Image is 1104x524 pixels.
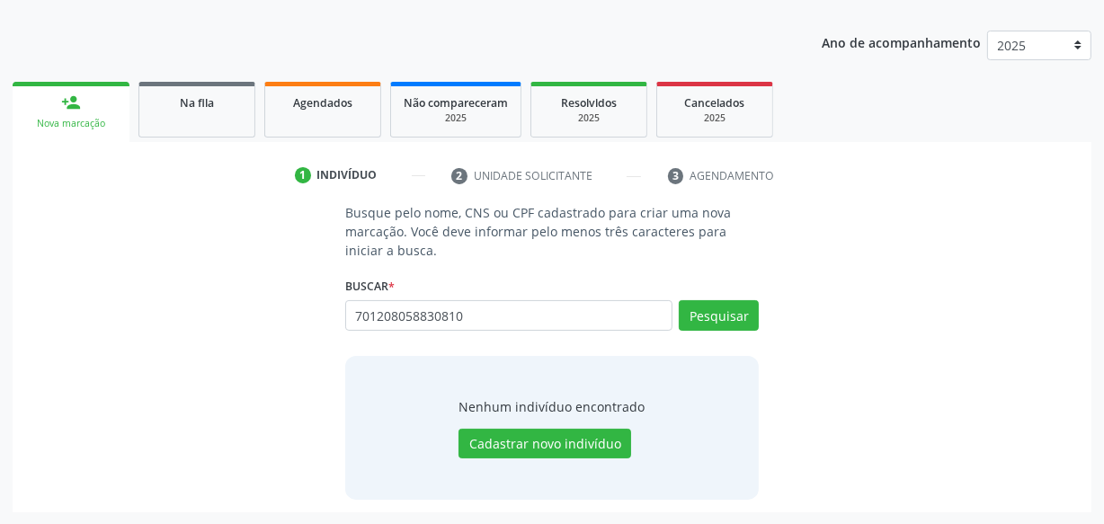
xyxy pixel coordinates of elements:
[345,272,395,300] label: Buscar
[459,397,645,416] div: Nenhum indivíduo encontrado
[293,95,352,111] span: Agendados
[679,300,759,331] button: Pesquisar
[459,429,631,459] button: Cadastrar novo indivíduo
[404,111,508,125] div: 2025
[295,167,311,183] div: 1
[180,95,214,111] span: Na fila
[61,93,81,112] div: person_add
[561,95,617,111] span: Resolvidos
[670,111,760,125] div: 2025
[404,95,508,111] span: Não compareceram
[25,117,117,130] div: Nova marcação
[345,203,759,260] p: Busque pelo nome, CNS ou CPF cadastrado para criar uma nova marcação. Você deve informar pelo men...
[544,111,634,125] div: 2025
[317,167,378,183] div: Indivíduo
[345,300,672,331] input: Busque por nome, CNS ou CPF
[822,31,981,53] p: Ano de acompanhamento
[685,95,745,111] span: Cancelados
